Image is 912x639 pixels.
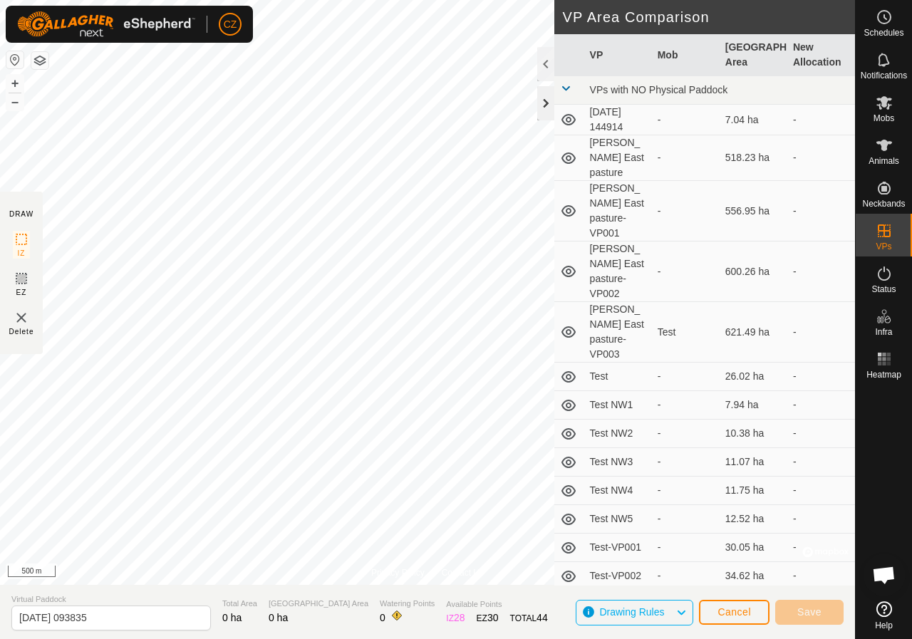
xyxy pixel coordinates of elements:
td: 30.05 ha [720,534,787,562]
span: Schedules [864,28,903,37]
div: - [658,113,714,128]
span: IZ [18,248,26,259]
span: Virtual Paddock [11,593,211,606]
td: - [787,181,855,241]
span: Available Points [446,598,547,611]
th: VP [584,34,652,76]
h2: VP Area Comparison [563,9,855,26]
span: 0 ha [222,612,242,623]
td: [PERSON_NAME] East pasture-VP003 [584,302,652,363]
div: DRAW [9,209,33,219]
span: Save [797,606,822,618]
th: Mob [652,34,720,76]
span: 0 ha [269,612,288,623]
td: 12.52 ha [720,505,787,534]
img: Gallagher Logo [17,11,195,37]
td: - [787,363,855,391]
td: - [787,477,855,505]
div: - [658,369,714,384]
td: - [787,241,855,302]
td: Test NW5 [584,505,652,534]
div: - [658,511,714,526]
th: New Allocation [787,34,855,76]
div: TOTAL [510,611,548,625]
button: Save [775,600,844,625]
span: 28 [454,612,465,623]
button: Cancel [699,600,769,625]
td: 600.26 ha [720,241,787,302]
img: VP [13,309,30,326]
span: Infra [875,328,892,336]
div: - [658,426,714,441]
td: 7.04 ha [720,105,787,135]
div: Test [658,325,714,340]
span: Help [875,621,893,630]
td: - [787,505,855,534]
td: Test-VP001 [584,534,652,562]
td: Test NW3 [584,448,652,477]
td: Test NW1 [584,391,652,420]
div: - [658,150,714,165]
div: IZ [446,611,465,625]
td: - [787,420,855,448]
td: 34.62 ha [720,562,787,591]
td: Test [584,363,652,391]
td: 621.49 ha [720,302,787,363]
td: Test NW2 [584,420,652,448]
td: [PERSON_NAME] East pasture-VP001 [584,181,652,241]
div: - [658,483,714,498]
td: Test NW4 [584,477,652,505]
td: - [787,448,855,477]
td: - [787,534,855,562]
td: - [787,105,855,135]
td: 11.75 ha [720,477,787,505]
td: 556.95 ha [720,181,787,241]
span: VPs with NO Physical Paddock [590,84,728,95]
button: – [6,93,24,110]
div: Open chat [863,554,906,596]
span: Cancel [717,606,751,618]
div: - [658,454,714,469]
span: Drawing Rules [599,606,664,618]
span: EZ [16,287,27,298]
div: - [658,204,714,219]
span: 0 [380,612,385,623]
th: [GEOGRAPHIC_DATA] Area [720,34,787,76]
td: 518.23 ha [720,135,787,181]
td: [DATE] 144914 [584,105,652,135]
span: [GEOGRAPHIC_DATA] Area [269,598,368,610]
a: Help [856,596,912,635]
span: Status [871,285,896,293]
span: Mobs [874,114,894,123]
div: - [658,568,714,583]
span: Heatmap [866,370,901,379]
span: 44 [537,612,548,623]
span: VPs [876,242,891,251]
span: Notifications [861,71,907,80]
span: Total Area [222,598,257,610]
td: 10.38 ha [720,420,787,448]
a: Privacy Policy [371,566,425,579]
button: Reset Map [6,51,24,68]
a: Contact Us [442,566,484,579]
span: 30 [487,612,499,623]
button: Map Layers [31,52,48,69]
span: Animals [869,157,899,165]
td: 26.02 ha [720,363,787,391]
button: + [6,75,24,92]
span: CZ [224,17,237,32]
td: 7.94 ha [720,391,787,420]
span: Watering Points [380,598,435,610]
td: 11.07 ha [720,448,787,477]
td: - [787,135,855,181]
div: - [658,398,714,412]
span: Neckbands [862,199,905,208]
span: Delete [9,326,34,337]
td: - [787,391,855,420]
div: - [658,264,714,279]
td: - [787,302,855,363]
td: Test-VP002 [584,562,652,591]
div: - [658,540,714,555]
td: - [787,562,855,591]
td: [PERSON_NAME] East pasture-VP002 [584,241,652,302]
